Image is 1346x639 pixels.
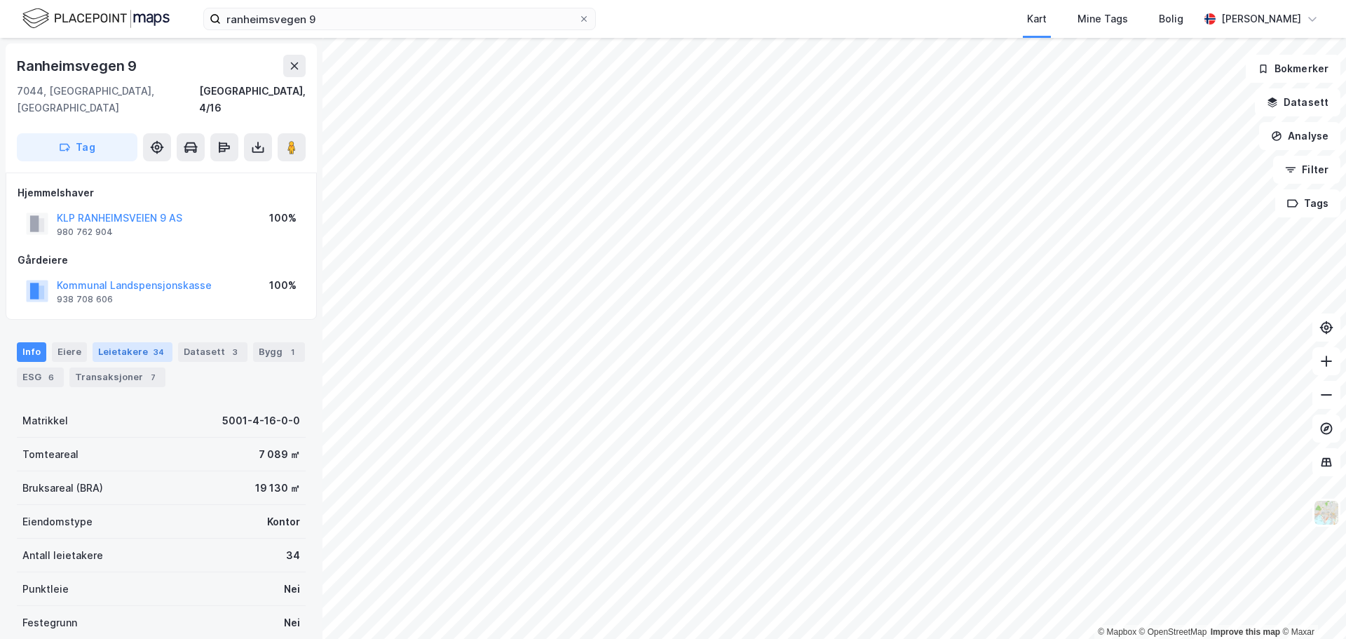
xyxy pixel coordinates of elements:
[57,227,113,238] div: 980 762 904
[269,277,297,294] div: 100%
[22,480,103,497] div: Bruksareal (BRA)
[22,547,103,564] div: Antall leietakere
[1027,11,1047,27] div: Kart
[17,83,199,116] div: 7044, [GEOGRAPHIC_DATA], [GEOGRAPHIC_DATA]
[17,342,46,362] div: Info
[1276,572,1346,639] div: Kontrollprogram for chat
[267,513,300,530] div: Kontor
[178,342,247,362] div: Datasett
[17,55,140,77] div: Ranheimsvegen 9
[17,368,64,387] div: ESG
[221,8,578,29] input: Søk på adresse, matrikkel, gårdeiere, leietakere eller personer
[1221,11,1301,27] div: [PERSON_NAME]
[151,345,167,359] div: 34
[286,547,300,564] div: 34
[1211,627,1280,637] a: Improve this map
[1276,572,1346,639] iframe: Chat Widget
[22,581,69,598] div: Punktleie
[222,412,300,429] div: 5001-4-16-0-0
[57,294,113,305] div: 938 708 606
[52,342,87,362] div: Eiere
[93,342,172,362] div: Leietakere
[1273,156,1340,184] button: Filter
[22,412,68,429] div: Matrikkel
[285,345,299,359] div: 1
[1078,11,1128,27] div: Mine Tags
[18,252,305,269] div: Gårdeiere
[1255,88,1340,116] button: Datasett
[22,446,79,463] div: Tomteareal
[18,184,305,201] div: Hjemmelshaver
[1259,122,1340,150] button: Analyse
[17,133,137,161] button: Tag
[284,581,300,598] div: Nei
[228,345,242,359] div: 3
[255,480,300,497] div: 19 130 ㎡
[269,210,297,227] div: 100%
[1139,627,1207,637] a: OpenStreetMap
[22,614,77,631] div: Festegrunn
[69,368,165,387] div: Transaksjoner
[253,342,305,362] div: Bygg
[284,614,300,631] div: Nei
[1159,11,1183,27] div: Bolig
[146,370,160,384] div: 7
[199,83,306,116] div: [GEOGRAPHIC_DATA], 4/16
[259,446,300,463] div: 7 089 ㎡
[1246,55,1340,83] button: Bokmerker
[44,370,58,384] div: 6
[1313,499,1340,526] img: Z
[22,513,93,530] div: Eiendomstype
[22,6,170,31] img: logo.f888ab2527a4732fd821a326f86c7f29.svg
[1275,189,1340,217] button: Tags
[1098,627,1136,637] a: Mapbox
